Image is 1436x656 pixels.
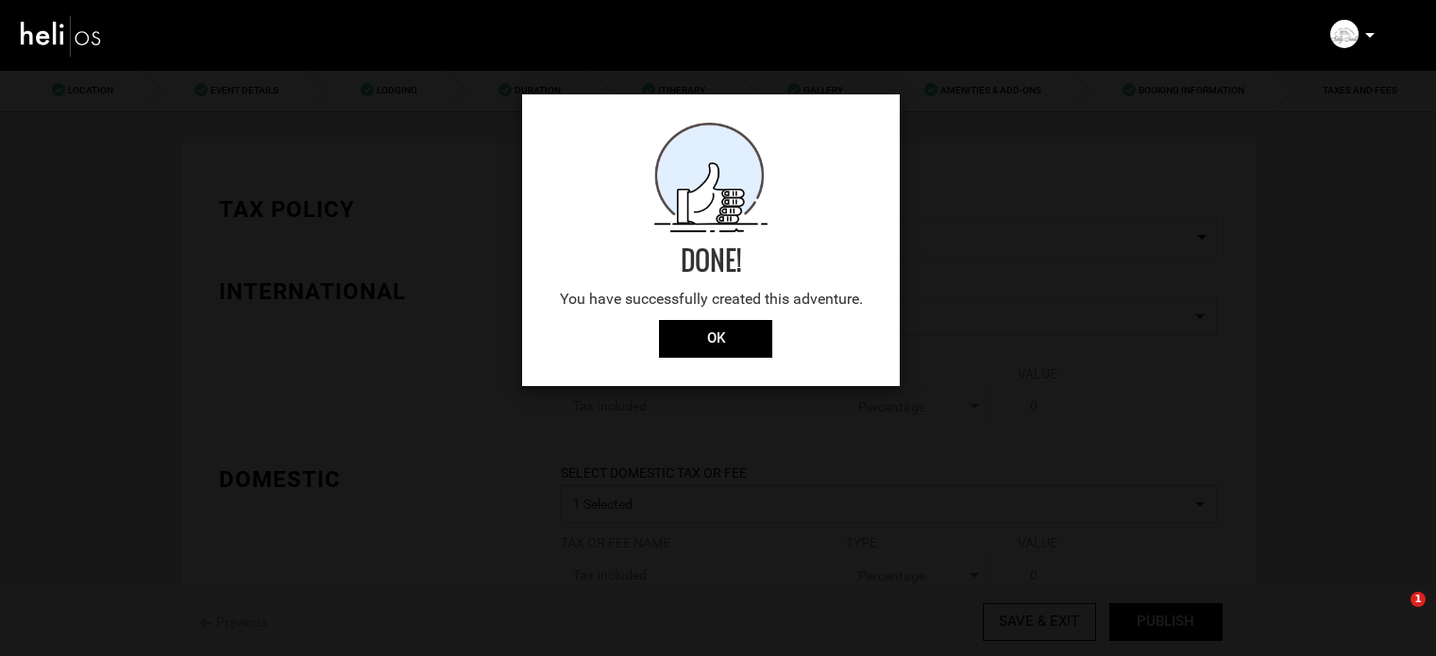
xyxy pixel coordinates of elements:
h4: Done! [541,242,881,279]
input: OK [659,320,772,358]
iframe: To enrich screen reader interactions, please activate Accessibility in Grammarly extension settings [1372,592,1417,637]
a: Close [650,328,772,346]
img: images [654,123,768,232]
p: You have successfully created this adventure. [541,289,881,311]
span: 1 [1411,592,1426,607]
